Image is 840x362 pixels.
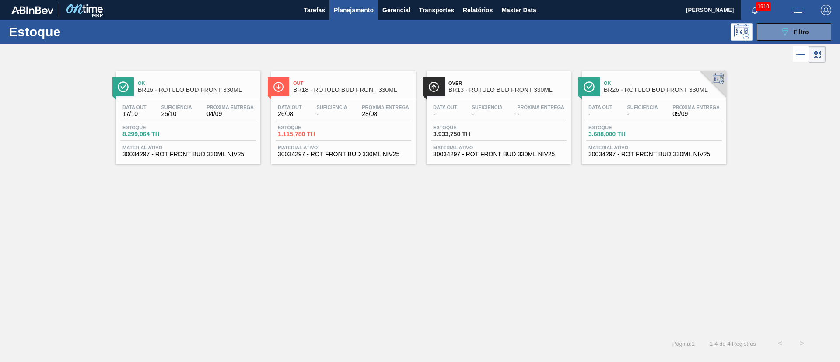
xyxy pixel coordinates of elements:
[588,105,612,110] span: Data out
[433,151,564,158] span: 30034297 - ROT FRONT BUD 330ML NIV25
[517,111,564,117] span: -
[501,5,536,15] span: Master Data
[122,111,147,117] span: 17/10
[433,111,457,117] span: -
[304,5,325,15] span: Tarefas
[463,5,493,15] span: Relatórios
[627,105,658,110] span: Suficiência
[472,111,502,117] span: -
[206,111,254,117] span: 04/09
[316,105,347,110] span: Suficiência
[138,81,256,86] span: Ok
[433,105,457,110] span: Data out
[517,105,564,110] span: Próxima Entrega
[809,46,826,63] div: Visão em Cards
[588,125,650,130] span: Estoque
[731,23,752,41] div: Pogramando: nenhum usuário selecionado
[756,2,771,11] span: 1910
[122,151,254,158] span: 30034297 - ROT FRONT BUD 330ML NIV25
[122,131,184,137] span: 8.299,064 TH
[161,105,192,110] span: Suficiência
[273,81,284,92] img: Ícone
[741,4,769,16] button: Notificações
[588,111,612,117] span: -
[672,111,720,117] span: 05/09
[433,125,494,130] span: Estoque
[821,5,831,15] img: Logout
[588,151,720,158] span: 30034297 - ROT FRONT BUD 330ML NIV25
[420,65,575,164] a: ÍconeOverBR13 - RÓTULO BUD FRONT 330MLData out-Suficiência-Próxima Entrega-Estoque3.933,750 THMat...
[708,341,756,347] span: 1 - 4 de 4 Registros
[794,28,809,35] span: Filtro
[118,81,129,92] img: Ícone
[334,5,374,15] span: Planejamento
[265,65,420,164] a: ÍconeOutBR18 - RÓTULO BUD FRONT 330MLData out26/08Suficiência-Próxima Entrega28/08Estoque1.115,78...
[362,105,409,110] span: Próxima Entrega
[672,105,720,110] span: Próxima Entrega
[278,105,302,110] span: Data out
[472,105,502,110] span: Suficiência
[757,23,831,41] button: Filtro
[575,65,731,164] a: ÍconeOkBR26 - RÓTULO BUD FRONT 330MLData out-Suficiência-Próxima Entrega05/09Estoque3.688,000 THM...
[122,125,184,130] span: Estoque
[122,105,147,110] span: Data out
[433,131,494,137] span: 3.933,750 TH
[588,145,720,150] span: Material ativo
[419,5,454,15] span: Transportes
[206,105,254,110] span: Próxima Entrega
[584,81,595,92] img: Ícone
[278,151,409,158] span: 30034297 - ROT FRONT BUD 330ML NIV25
[138,87,256,93] span: BR16 - RÓTULO BUD FRONT 330ML
[11,6,53,14] img: TNhmsLtSVTkK8tSr43FrP2fwEKptu5GPRR3wAAAABJRU5ErkJggg==
[448,87,567,93] span: BR13 - RÓTULO BUD FRONT 330ML
[627,111,658,117] span: -
[604,87,722,93] span: BR26 - RÓTULO BUD FRONT 330ML
[9,27,140,37] h1: Estoque
[769,333,791,355] button: <
[791,333,813,355] button: >
[293,87,411,93] span: BR18 - RÓTULO BUD FRONT 330ML
[316,111,347,117] span: -
[122,145,254,150] span: Material ativo
[428,81,439,92] img: Ícone
[672,341,695,347] span: Página : 1
[448,81,567,86] span: Over
[588,131,650,137] span: 3.688,000 TH
[604,81,722,86] span: Ok
[278,145,409,150] span: Material ativo
[382,5,410,15] span: Gerencial
[362,111,409,117] span: 28/08
[793,5,803,15] img: userActions
[161,111,192,117] span: 25/10
[793,46,809,63] div: Visão em Lista
[293,81,411,86] span: Out
[109,65,265,164] a: ÍconeOkBR16 - RÓTULO BUD FRONT 330MLData out17/10Suficiência25/10Próxima Entrega04/09Estoque8.299...
[278,111,302,117] span: 26/08
[278,131,339,137] span: 1.115,780 TH
[278,125,339,130] span: Estoque
[433,145,564,150] span: Material ativo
